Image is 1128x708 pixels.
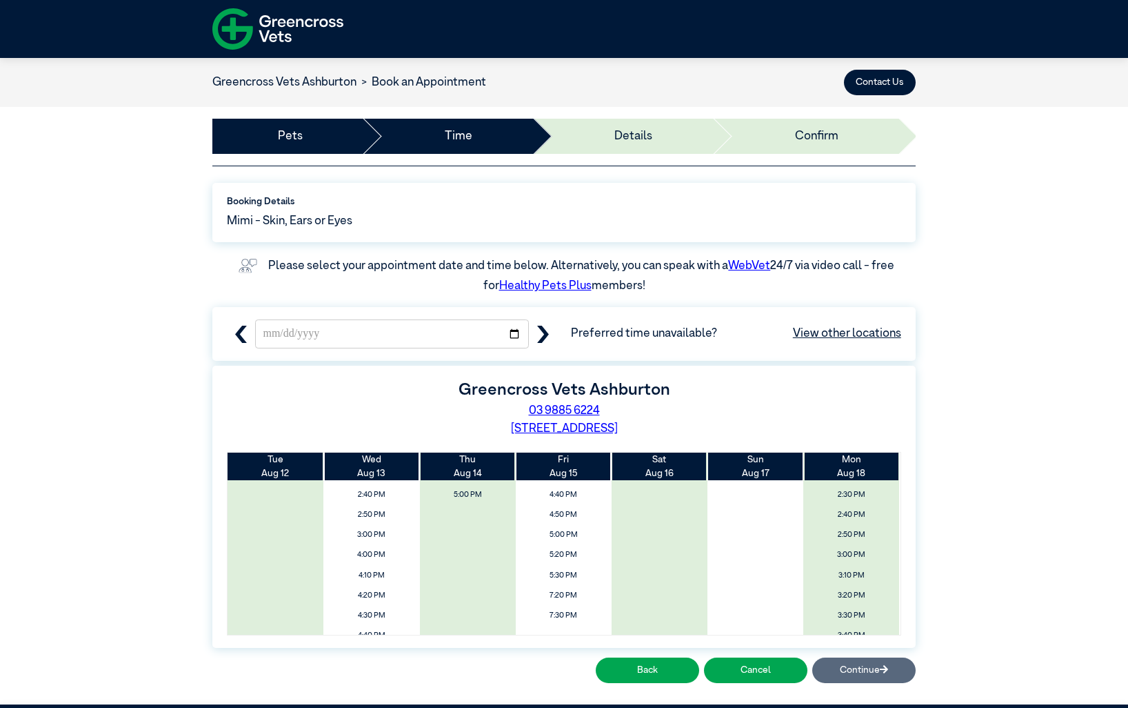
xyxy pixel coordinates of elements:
th: Aug 12 [228,453,323,481]
span: 5:00 PM [520,527,607,544]
img: vet [234,254,262,277]
span: 5:30 PM [520,567,607,584]
img: f-logo [212,3,343,55]
th: Aug 13 [323,453,419,481]
label: Greencross Vets Ashburton [459,382,670,398]
span: 3:20 PM [807,587,895,604]
a: WebVet [728,260,770,272]
button: Contact Us [844,70,916,95]
th: Aug 17 [707,453,803,481]
span: 2:30 PM [807,486,895,504]
span: 4:40 PM [520,486,607,504]
li: Book an Appointment [356,74,486,92]
a: Healthy Pets Plus [499,280,592,292]
label: Please select your appointment date and time below. Alternatively, you can speak with a 24/7 via ... [268,260,896,293]
a: 03 9885 6224 [529,405,600,417]
a: Time [445,128,472,146]
a: View other locations [793,325,901,343]
th: Aug 16 [612,453,707,481]
span: 3:00 PM [328,527,415,544]
span: Mimi - Skin, Ears or Eyes [227,213,352,230]
span: 7:30 PM [520,607,607,624]
span: 4:40 PM [328,627,415,644]
button: Cancel [704,658,807,683]
button: Back [596,658,699,683]
span: 5:20 PM [520,547,607,564]
th: Aug 18 [803,453,899,481]
span: 3:40 PM [807,627,895,644]
th: Aug 15 [516,453,612,481]
a: Greencross Vets Ashburton [212,77,356,88]
span: 4:20 PM [328,587,415,604]
a: Pets [278,128,303,146]
span: 4:00 PM [328,547,415,564]
span: 2:50 PM [807,527,895,544]
span: 3:00 PM [807,547,895,564]
span: 5:00 PM [423,486,511,504]
nav: breadcrumb [212,74,486,92]
span: 7:20 PM [520,587,607,604]
span: 2:40 PM [328,486,415,504]
label: Booking Details [227,195,901,208]
span: 4:30 PM [328,607,415,624]
span: 3:30 PM [807,607,895,624]
span: 2:40 PM [807,507,895,524]
span: Preferred time unavailable? [571,325,901,343]
span: 4:10 PM [328,567,415,584]
span: 4:50 PM [520,507,607,524]
span: 3:10 PM [807,567,895,584]
a: [STREET_ADDRESS] [511,423,618,435]
th: Aug 14 [420,453,516,481]
span: 2:50 PM [328,507,415,524]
